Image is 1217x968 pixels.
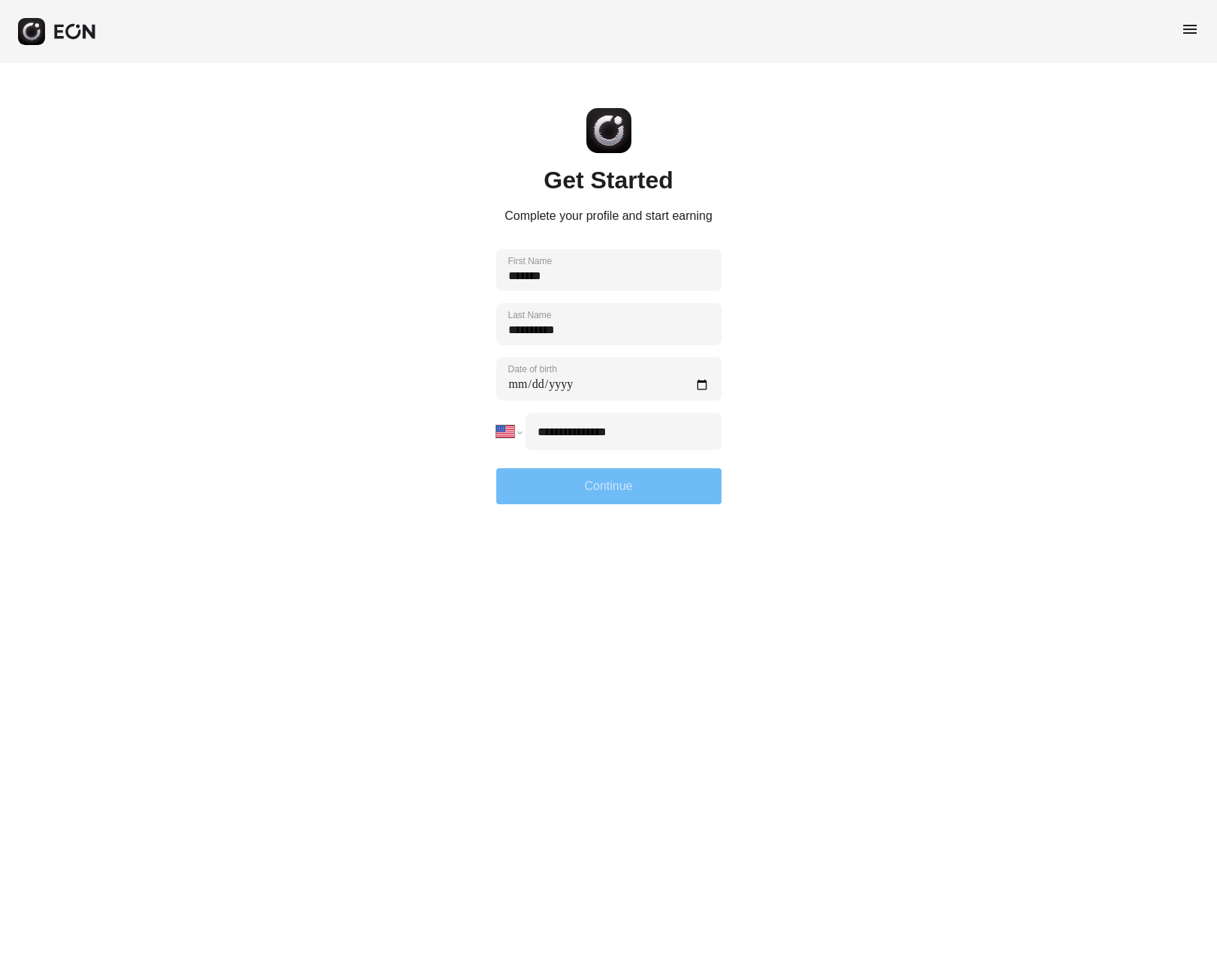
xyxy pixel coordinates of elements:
[508,363,557,375] label: Date of birth
[508,309,552,321] label: Last Name
[505,207,712,225] p: Complete your profile and start earning
[1181,20,1199,38] span: menu
[508,255,553,267] label: First Name
[496,468,721,504] button: Continue
[505,171,712,189] h1: Get Started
